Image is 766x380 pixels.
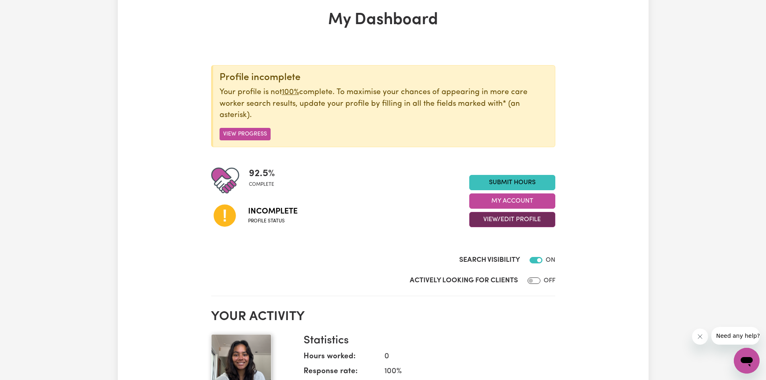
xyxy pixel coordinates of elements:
p: Your profile is not complete. To maximise your chances of appearing in more care worker search re... [220,87,548,121]
label: Actively Looking for Clients [410,275,518,286]
dd: 0 [378,351,549,363]
u: 100% [282,88,299,96]
button: View/Edit Profile [469,212,555,227]
div: Profile incomplete [220,72,548,84]
div: Profile completeness: 92.5% [249,166,281,195]
span: Incomplete [248,205,298,218]
span: 92.5 % [249,166,275,181]
iframe: Button to launch messaging window [734,348,760,374]
dt: Hours worked: [304,351,378,366]
span: Need any help? [5,6,49,12]
button: View Progress [220,128,271,140]
label: Search Visibility [459,255,520,265]
span: OFF [544,277,555,284]
button: My Account [469,193,555,209]
h1: My Dashboard [211,10,555,30]
dd: 100 % [378,366,549,378]
span: complete [249,181,275,188]
a: Submit Hours [469,175,555,190]
span: Profile status [248,218,298,225]
span: ON [546,257,555,263]
iframe: Message from company [711,327,760,345]
iframe: Close message [692,329,708,345]
h2: Your activity [211,309,555,325]
h3: Statistics [304,334,549,348]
